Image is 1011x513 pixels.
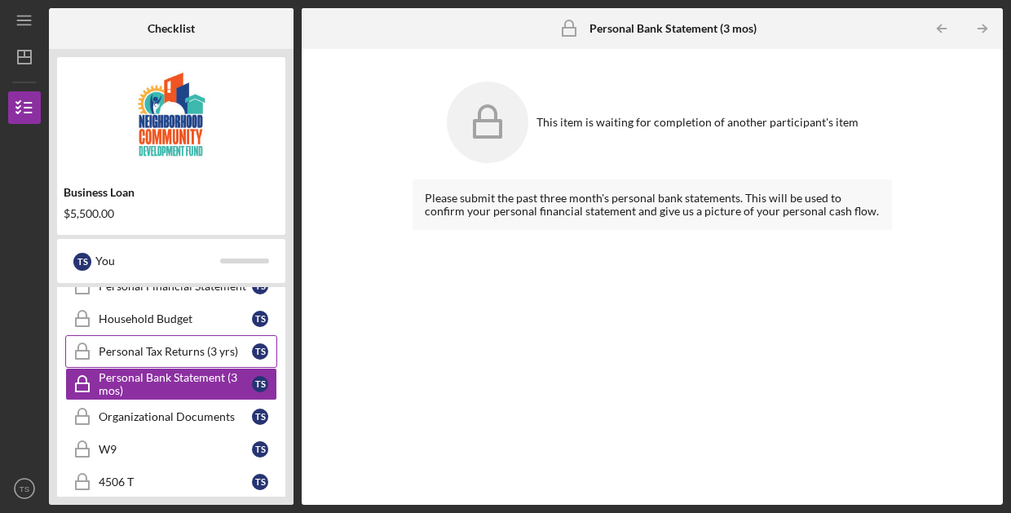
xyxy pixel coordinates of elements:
div: Business Loan [64,186,279,199]
b: Checklist [148,22,195,35]
a: Organizational DocumentsTS [65,400,277,433]
div: W9 [99,443,252,456]
div: T S [252,311,268,327]
div: $5,500.00 [64,207,279,220]
text: TS [20,484,29,493]
a: Personal Tax Returns (3 yrs)TS [65,335,277,368]
a: Personal Bank Statement (3 mos)TS [65,368,277,400]
div: T S [252,343,268,360]
div: Personal Tax Returns (3 yrs) [99,345,252,358]
div: T S [252,474,268,490]
div: Household Budget [99,312,252,325]
a: 4506 TTS [65,466,277,498]
img: Product logo [57,65,285,163]
div: You [95,247,220,275]
div: Personal Bank Statement (3 mos) [99,371,252,397]
div: T S [252,441,268,458]
a: Household BudgetTS [65,303,277,335]
div: T S [73,253,91,271]
div: Organizational Documents [99,410,252,423]
div: T S [252,376,268,392]
div: This item is waiting for completion of another participant's item [536,116,859,129]
button: TS [8,472,41,505]
div: 4506 T [99,475,252,489]
b: Personal Bank Statement (3 mos) [589,22,757,35]
div: T S [252,409,268,425]
div: Please submit the past three month's personal bank statements. This will be used to confirm your ... [425,192,880,218]
a: W9TS [65,433,277,466]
